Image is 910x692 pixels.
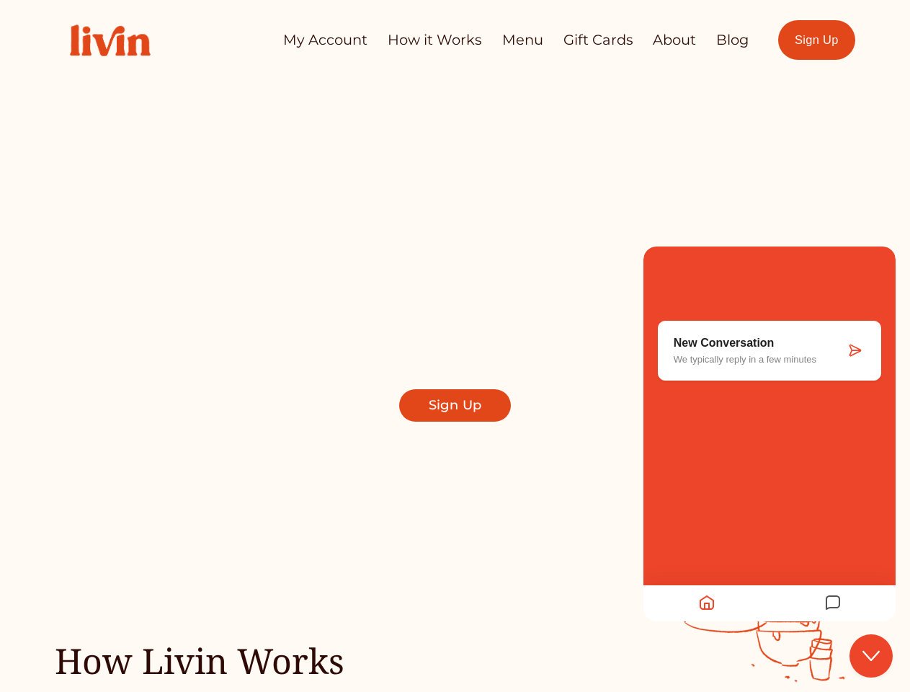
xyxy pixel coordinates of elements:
[643,638,896,670] iframe: chat widget
[214,155,709,274] span: Let us Take Dinner off Your Plate
[653,26,696,54] a: About
[55,9,166,71] img: Livin
[716,26,749,54] a: Blog
[563,26,633,54] a: Gift Cards
[643,247,896,621] iframe: chat widget
[55,638,350,683] h2: How Livin Works
[502,26,543,54] a: Menu
[399,389,511,422] a: Sign Up
[849,634,896,678] iframe: chat widget
[233,296,678,355] span: Find a local chef who prepares customized, healthy meals in your kitchen
[778,20,856,60] a: Sign Up
[388,26,482,54] a: How it Works
[283,26,367,54] a: My Account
